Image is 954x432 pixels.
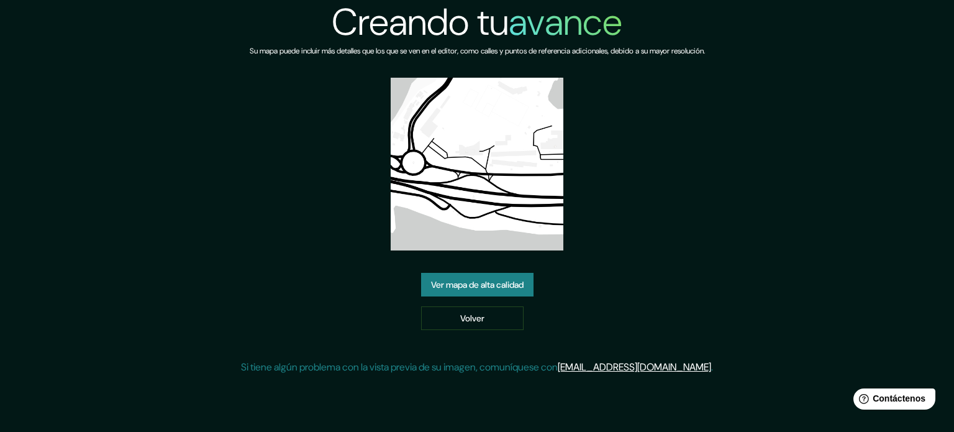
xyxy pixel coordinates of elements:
img: vista previa del mapa creado [391,78,563,250]
a: Ver mapa de alta calidad [421,273,534,296]
font: Si tiene algún problema con la vista previa de su imagen, comuníquese con [241,361,558,374]
font: Volver [460,313,484,324]
font: . [711,361,713,374]
a: Volver [421,306,524,330]
font: Ver mapa de alta calidad [431,279,524,290]
a: [EMAIL_ADDRESS][DOMAIN_NAME] [558,361,711,374]
iframe: Lanzador de widgets de ayuda [843,384,940,418]
font: Su mapa puede incluir más detalles que los que se ven en el editor, como calles y puntos de refer... [250,46,705,56]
